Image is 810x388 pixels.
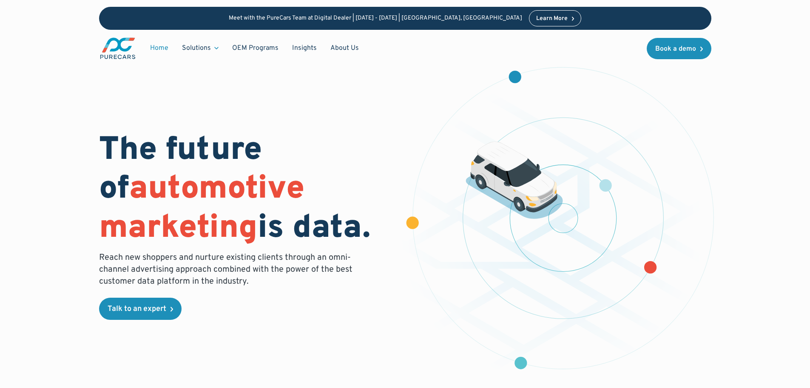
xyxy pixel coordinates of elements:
a: OEM Programs [225,40,285,56]
img: purecars logo [99,37,136,60]
p: Reach new shoppers and nurture existing clients through an omni-channel advertising approach comb... [99,252,358,287]
a: Home [143,40,175,56]
a: main [99,37,136,60]
img: illustration of a vehicle [466,141,563,219]
div: Solutions [175,40,225,56]
div: Talk to an expert [108,305,166,313]
span: automotive marketing [99,169,304,249]
div: Learn More [536,16,568,22]
a: Learn More [529,10,582,26]
p: Meet with the PureCars Team at Digital Dealer | [DATE] - [DATE] | [GEOGRAPHIC_DATA], [GEOGRAPHIC_... [229,15,522,22]
h1: The future of is data. [99,132,395,248]
a: Insights [285,40,324,56]
div: Book a demo [655,46,696,52]
a: About Us [324,40,366,56]
a: Talk to an expert [99,298,182,320]
div: Solutions [182,43,211,53]
a: Book a demo [647,38,711,59]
